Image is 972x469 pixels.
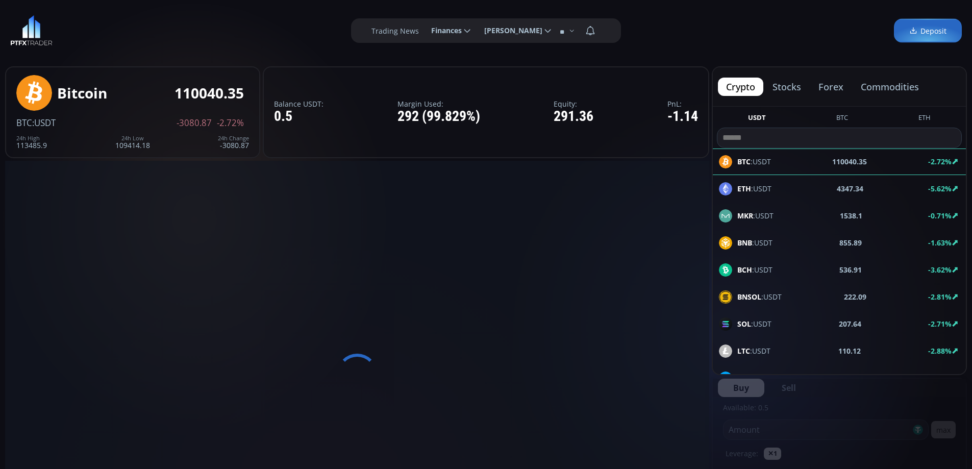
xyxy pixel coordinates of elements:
[554,100,593,108] label: Equity:
[928,346,952,356] b: -2.88%
[115,135,150,149] div: 109414.18
[737,319,751,329] b: SOL
[274,100,323,108] label: Balance USDT:
[397,109,480,125] div: 292 (99.829%)
[274,109,323,125] div: 0.5
[810,78,852,96] button: forex
[737,184,751,193] b: ETH
[837,183,863,194] b: 4347.34
[744,113,770,126] button: USDT
[839,318,861,329] b: 207.64
[928,211,952,220] b: -0.71%
[737,291,782,302] span: :USDT
[371,26,419,36] label: Trading News
[667,100,698,108] label: PnL:
[853,78,927,96] button: commodities
[928,238,952,248] b: -1.63%
[928,292,952,302] b: -2.81%
[737,346,750,356] b: LTC
[737,237,772,248] span: :USDT
[839,264,862,275] b: 536.91
[16,117,32,129] span: BTC
[218,135,249,141] div: 24h Change
[928,373,952,383] b: -1.35%
[838,345,861,356] b: 110.12
[737,211,753,220] b: MKR
[840,210,862,221] b: 1538.1
[842,373,861,383] b: 23.45
[10,15,53,46] img: LOGO
[737,345,770,356] span: :USDT
[909,26,946,36] span: Deposit
[175,85,244,101] div: 110040.35
[839,237,862,248] b: 855.89
[718,78,763,96] button: crypto
[737,210,774,221] span: :USDT
[737,264,772,275] span: :USDT
[894,19,962,43] a: Deposit
[177,118,212,128] span: -3080.87
[217,118,244,128] span: -2.72%
[737,238,752,248] b: BNB
[844,291,866,302] b: 222.09
[737,373,754,383] b: LINK
[737,292,761,302] b: BNSOL
[57,85,107,101] div: Bitcoin
[16,135,47,149] div: 113485.9
[16,135,47,141] div: 24h High
[914,113,935,126] button: ETH
[397,100,480,108] label: Margin Used:
[477,20,542,41] span: [PERSON_NAME]
[424,20,462,41] span: Finances
[832,113,852,126] button: BTC
[928,319,952,329] b: -2.71%
[32,117,56,129] span: :USDT
[928,265,952,275] b: -3.62%
[928,184,952,193] b: -5.62%
[737,373,775,383] span: :USDT
[115,135,150,141] div: 24h Low
[737,265,752,275] b: BCH
[218,135,249,149] div: -3080.87
[764,78,809,96] button: stocks
[554,109,593,125] div: 291.36
[667,109,698,125] div: -1.14
[737,183,771,194] span: :USDT
[737,318,771,329] span: :USDT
